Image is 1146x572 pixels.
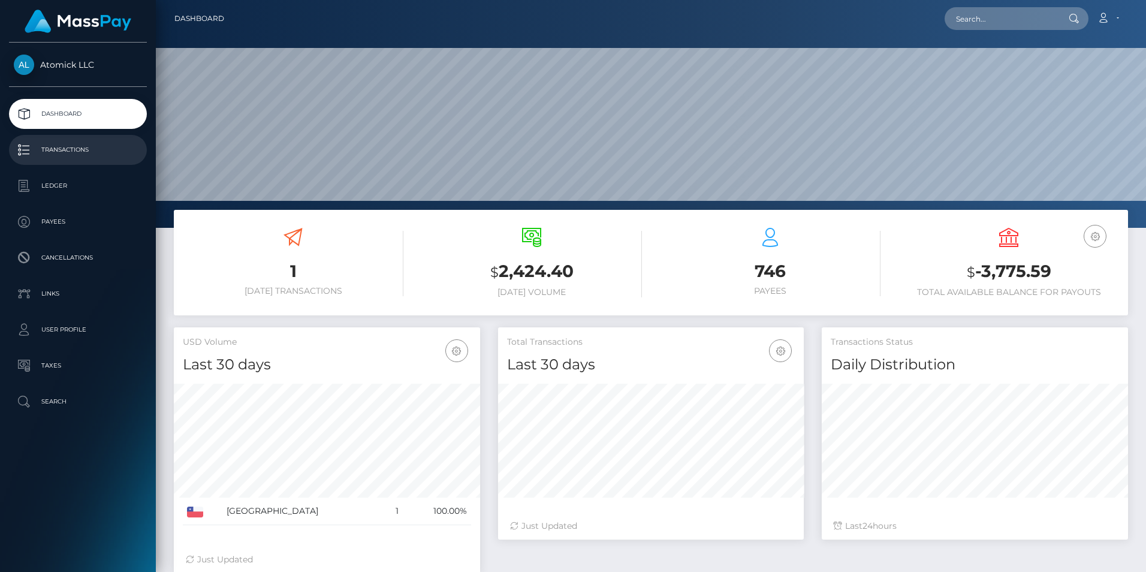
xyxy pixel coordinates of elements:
small: $ [490,264,499,281]
a: Links [9,279,147,309]
h5: Transactions Status [831,336,1119,348]
img: CL.png [187,507,203,517]
p: Search [14,393,142,411]
p: Transactions [14,141,142,159]
p: Taxes [14,357,142,375]
p: Ledger [14,177,142,195]
td: 1 [385,498,403,525]
h3: -3,775.59 [898,260,1119,284]
h3: 2,424.40 [421,260,642,284]
h3: 746 [660,260,880,283]
td: 100.00% [403,498,471,525]
p: Dashboard [14,105,142,123]
small: $ [967,264,975,281]
a: Transactions [9,135,147,165]
a: Dashboard [9,99,147,129]
h6: Payees [660,286,880,296]
p: Links [14,285,142,303]
a: Payees [9,207,147,237]
a: Cancellations [9,243,147,273]
a: User Profile [9,315,147,345]
div: Last hours [834,520,1116,532]
a: Ledger [9,171,147,201]
div: Just Updated [510,520,792,532]
img: Atomick LLC [14,55,34,75]
p: Payees [14,213,142,231]
h4: Daily Distribution [831,354,1119,375]
h4: Last 30 days [183,354,471,375]
span: Atomick LLC [9,59,147,70]
h5: Total Transactions [507,336,795,348]
h4: Last 30 days [507,354,795,375]
span: 24 [862,520,873,531]
a: Taxes [9,351,147,381]
h5: USD Volume [183,336,471,348]
h6: [DATE] Volume [421,287,642,297]
td: [GEOGRAPHIC_DATA] [222,498,384,525]
p: Cancellations [14,249,142,267]
h3: 1 [183,260,403,283]
input: Search... [945,7,1057,30]
a: Dashboard [174,6,224,31]
a: Search [9,387,147,417]
p: User Profile [14,321,142,339]
div: Just Updated [186,553,468,566]
h6: [DATE] Transactions [183,286,403,296]
img: MassPay Logo [25,10,131,33]
h6: Total Available Balance for Payouts [898,287,1119,297]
